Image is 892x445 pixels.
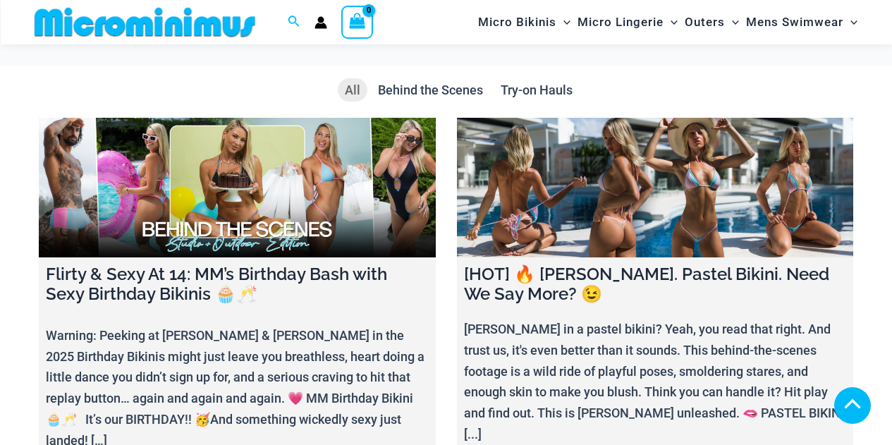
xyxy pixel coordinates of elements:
[457,118,854,257] a: [HOT] 🔥 Olivia. Pastel Bikini. Need We Say More? 😉
[46,264,429,305] h4: Flirty & Sexy At 14: MM’s Birthday Bash with Sexy Birthday Bikinis 🧁🥂
[472,2,864,42] nav: Site Navigation
[39,118,436,257] a: Flirty & Sexy At 14: MM’s Birthday Bash with Sexy Birthday Bikinis 🧁🥂
[464,319,847,444] p: [PERSON_NAME] in a pastel bikini? Yeah, you read that right. And trust us, it's even better than ...
[341,6,374,38] a: View Shopping Cart, empty
[29,6,261,38] img: MM SHOP LOGO FLAT
[743,4,861,40] a: Mens SwimwearMenu ToggleMenu Toggle
[578,4,664,40] span: Micro Lingerie
[725,4,739,40] span: Menu Toggle
[843,4,857,40] span: Menu Toggle
[574,4,681,40] a: Micro LingerieMenu ToggleMenu Toggle
[556,4,570,40] span: Menu Toggle
[685,4,725,40] span: Outers
[664,4,678,40] span: Menu Toggle
[314,16,327,29] a: Account icon link
[475,4,574,40] a: Micro BikinisMenu ToggleMenu Toggle
[501,83,573,97] span: Try-on Hauls
[681,4,743,40] a: OutersMenu ToggleMenu Toggle
[464,264,847,305] h4: [HOT] 🔥 [PERSON_NAME]. Pastel Bikini. Need We Say More? 😉
[746,4,843,40] span: Mens Swimwear
[478,4,556,40] span: Micro Bikinis
[378,83,483,97] span: Behind the Scenes
[345,83,360,97] span: All
[288,13,300,31] a: Search icon link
